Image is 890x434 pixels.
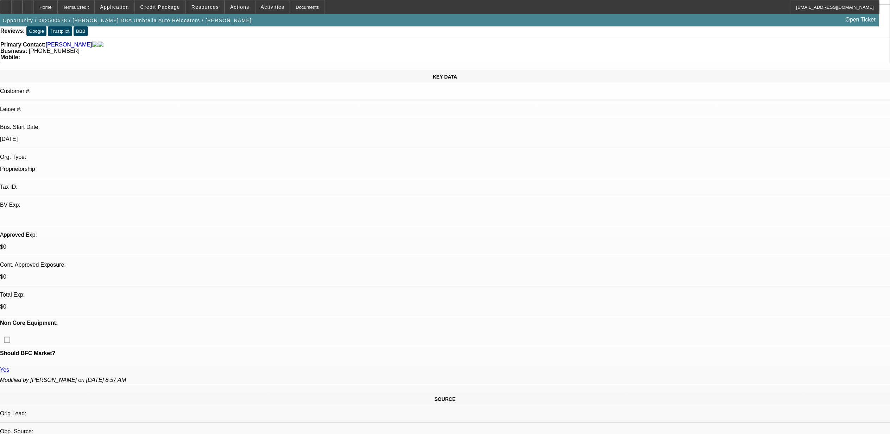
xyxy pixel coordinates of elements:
span: KEY DATA [433,74,457,80]
button: BBB [74,26,88,36]
span: SOURCE [435,396,456,402]
a: [PERSON_NAME] [46,42,92,48]
button: Resources [186,0,224,14]
button: Application [95,0,134,14]
button: Trustpilot [48,26,72,36]
a: Open Ticket [843,14,878,26]
span: Actions [230,4,250,10]
button: Activities [255,0,290,14]
img: facebook-icon.png [92,42,98,48]
strong: Reviews: [0,28,25,34]
span: Activities [261,4,285,10]
img: linkedin-icon.png [98,42,103,48]
button: Google [26,26,46,36]
button: Credit Package [135,0,185,14]
button: Actions [225,0,255,14]
span: Application [100,4,129,10]
span: Opportunity / 092500678 / [PERSON_NAME] DBA Umbrella Auto Relocators / [PERSON_NAME] [3,18,252,23]
span: Credit Package [140,4,180,10]
strong: Business: [0,48,27,54]
span: [PHONE_NUMBER] [29,48,80,54]
strong: Mobile: [0,54,20,60]
strong: Primary Contact: [0,42,46,48]
span: Resources [191,4,219,10]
